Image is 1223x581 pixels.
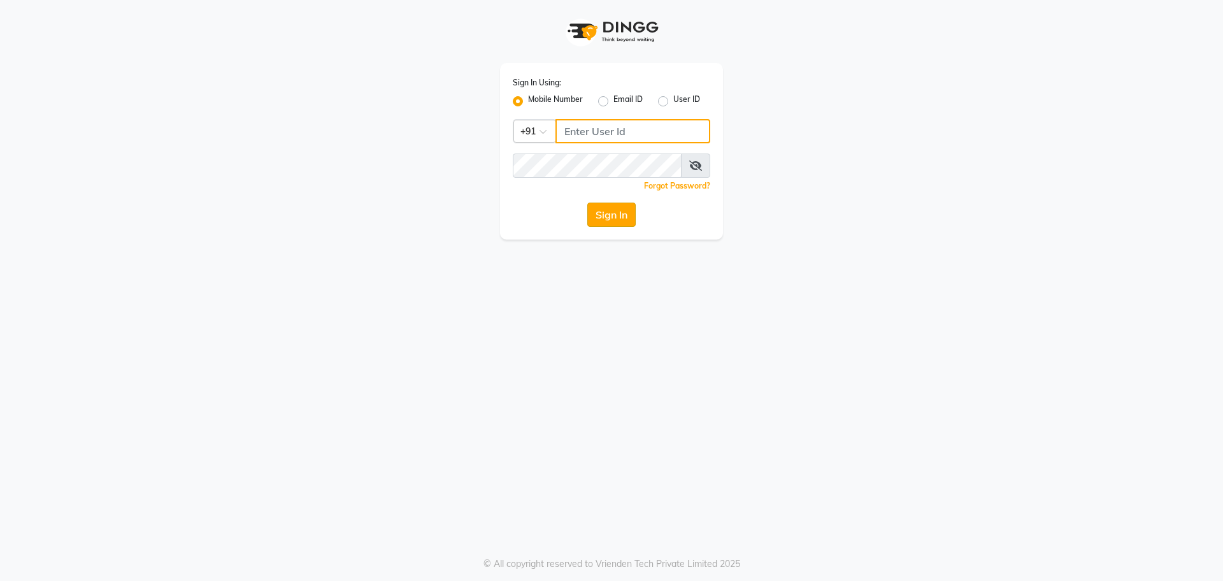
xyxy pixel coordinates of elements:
a: Forgot Password? [644,181,710,190]
input: Username [513,154,682,178]
label: Sign In Using: [513,77,561,89]
label: Mobile Number [528,94,583,109]
img: logo1.svg [561,13,662,50]
label: User ID [673,94,700,109]
label: Email ID [613,94,643,109]
button: Sign In [587,203,636,227]
input: Username [555,119,710,143]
